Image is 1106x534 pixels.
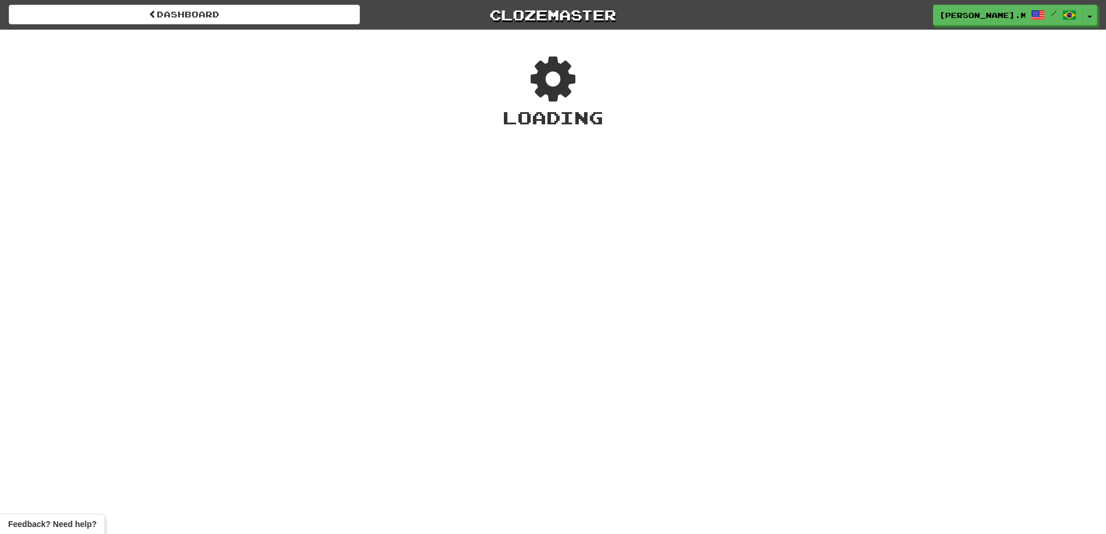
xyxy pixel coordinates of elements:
[8,518,96,530] span: Open feedback widget
[377,5,729,25] a: Clozemaster
[1051,9,1057,17] span: /
[933,5,1083,26] a: [PERSON_NAME].morais /
[939,10,1025,20] span: [PERSON_NAME].morais
[9,5,360,24] a: Dashboard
